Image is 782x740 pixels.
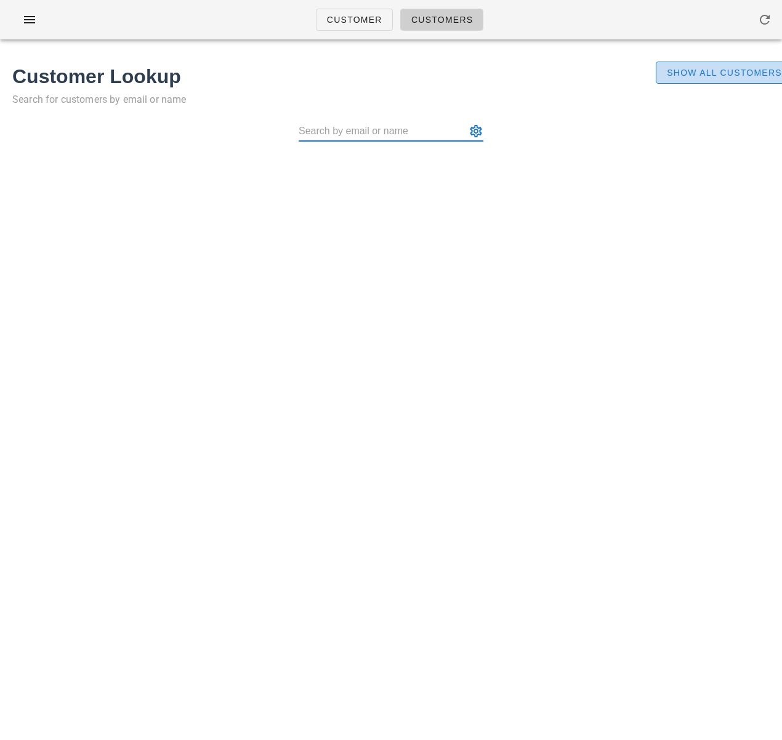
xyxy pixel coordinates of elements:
a: Customers [400,9,484,31]
p: Search for customers by email or name [12,91,641,108]
input: Search by email or name [299,121,466,141]
a: Customer [316,9,393,31]
span: Customers [411,15,474,25]
span: Show All Customers [666,68,782,78]
h1: Customer Lookup [12,62,641,91]
span: Customer [326,15,382,25]
button: appended action [469,124,483,139]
